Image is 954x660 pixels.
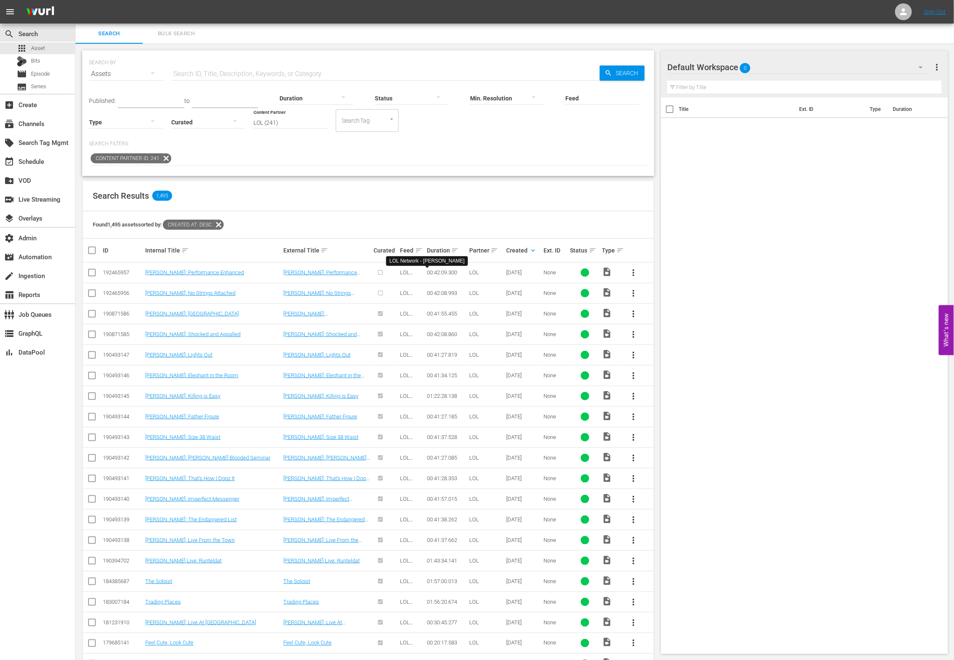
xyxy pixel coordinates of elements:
[602,514,612,524] span: Video
[400,578,423,603] span: LOL Network - [PERSON_NAME]
[283,310,334,323] a: [PERSON_NAME]: [GEOGRAPHIC_DATA]
[740,59,750,77] span: 0
[602,245,621,255] div: Type
[427,245,467,255] div: Duration
[400,331,423,356] span: LOL Network - [PERSON_NAME]
[469,455,479,461] span: LOL
[400,537,423,562] span: LOL Network - [PERSON_NAME]
[148,29,205,39] span: Bulk Search
[623,530,643,550] button: more_vert
[283,496,353,508] a: [PERSON_NAME]: Imperfect Messenger
[602,267,612,277] span: Video
[4,252,14,262] span: Automation
[89,62,163,86] div: Assets
[4,157,14,167] span: Schedule
[103,578,143,584] div: 184385687
[400,516,423,542] span: LOL Network - [PERSON_NAME]
[628,391,638,401] span: more_vert
[103,372,143,379] div: 190493146
[469,413,479,420] span: LOL
[427,455,467,461] div: 00:41:27.085
[667,55,931,79] div: Default Workspace
[4,233,14,243] span: Admin
[17,69,27,79] span: Episode
[628,412,638,422] span: more_vert
[103,455,143,461] div: 190493142
[427,413,467,420] div: 00:41:27.185
[427,475,467,481] div: 00:41:28.353
[491,247,498,254] span: sort
[400,496,423,521] span: LOL Network - [PERSON_NAME]
[507,413,541,420] div: [DATE]
[628,371,638,381] span: more_vert
[103,393,143,399] div: 190493145
[184,97,190,104] span: to
[469,640,479,646] span: LOL
[507,310,541,317] div: [DATE]
[628,288,638,298] span: more_vert
[400,455,423,480] span: LOL Network - [PERSON_NAME]
[623,324,643,344] button: more_vert
[283,290,354,302] a: [PERSON_NAME]: No Strings Attached
[427,352,467,358] div: 00:41:27.819
[507,475,541,481] div: [DATE]
[544,372,567,379] div: None
[602,534,612,544] span: Video
[623,407,643,427] button: more_vert
[145,557,222,564] a: [PERSON_NAME] Live: Runteldat
[400,310,423,336] span: LOL Network - [PERSON_NAME]
[570,245,600,255] div: Status
[544,557,567,564] div: None
[17,56,27,66] div: Bits
[628,329,638,339] span: more_vert
[529,247,537,254] span: keyboard_arrow_down
[145,393,220,399] a: [PERSON_NAME]: Killing is Easy
[623,365,643,386] button: more_vert
[145,496,239,502] a: [PERSON_NAME]: Imperfect Messenger
[4,213,14,224] span: Overlays
[145,475,235,481] a: [PERSON_NAME]: That's How I Dooz It
[427,578,467,584] div: 01:57:00.013
[617,247,624,254] span: sort
[602,637,612,647] span: Video
[31,82,46,91] span: Series
[17,82,27,92] span: Series
[507,434,541,440] div: [DATE]
[602,555,612,565] span: Video
[628,268,638,278] span: more_vert
[400,269,423,295] span: LOL Network - [PERSON_NAME]
[602,308,612,318] span: Video
[602,411,612,421] span: Video
[89,140,648,147] p: Search Filters:
[469,496,479,502] span: LOL
[427,290,467,296] div: 00:42:08.993
[145,434,220,440] a: [PERSON_NAME]: Size 38 Waist
[469,372,479,379] span: LOL
[589,247,596,254] span: sort
[4,329,14,339] span: GraphQL
[283,331,360,344] a: [PERSON_NAME]: Shocked and Appalled
[4,29,14,39] span: Search
[623,571,643,592] button: more_vert
[283,372,364,385] a: [PERSON_NAME]: Elephant in the Room
[544,578,567,584] div: None
[602,576,612,586] span: Video
[4,271,14,281] span: Ingestion
[600,66,645,81] button: Search
[400,393,423,418] span: LOL Network - [PERSON_NAME]
[163,220,214,230] span: Created At: desc
[628,453,638,463] span: more_vert
[4,176,14,186] span: VOD
[628,473,638,484] span: more_vert
[623,468,643,489] button: more_vert
[103,516,143,523] div: 190493139
[4,290,14,300] span: Reports
[628,309,638,319] span: more_vert
[469,578,479,584] span: LOL
[31,70,50,78] span: Episode
[932,62,942,72] span: more_vert
[145,640,193,646] a: Feel Cute, Look Cute
[544,475,567,481] div: None
[283,599,319,605] a: Trading Places
[4,347,14,358] span: DataPool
